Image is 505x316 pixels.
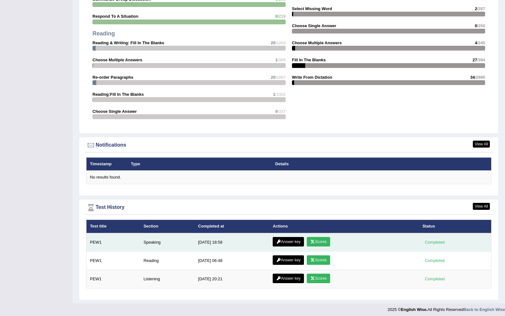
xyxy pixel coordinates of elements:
[92,92,144,97] strong: Reading:Fill In The Blanks
[473,141,490,148] a: View All
[273,237,304,246] a: Answer key
[477,23,485,28] span: /250
[477,58,485,62] span: /394
[86,233,140,252] td: PEW1
[464,307,505,312] a: Back to English Wise
[475,6,477,11] span: 2
[477,40,485,45] span: /245
[92,30,115,37] strong: Reading
[92,75,133,80] strong: Re-order Paragraphs
[273,92,275,97] span: 1
[128,157,272,171] th: Type
[292,23,336,28] strong: Choose Single Answer
[422,239,447,246] div: Completed
[275,92,286,97] span: /1302
[272,157,453,171] th: Details
[269,220,419,233] th: Actions
[86,141,491,150] div: Notifications
[292,6,332,11] strong: Select Missing Word
[275,109,277,114] span: 0
[275,58,277,62] span: 1
[278,14,286,19] span: /219
[86,203,491,212] div: Test History
[470,75,475,80] span: 34
[140,252,195,270] td: Reading
[195,233,270,252] td: [DATE] 18:58
[273,274,304,283] a: Answer key
[275,40,286,45] span: /1203
[86,220,140,233] th: Test title
[388,303,505,313] div: 2025 © All Rights Reserved
[140,220,195,233] th: Section
[140,233,195,252] td: Speaking
[473,203,490,210] a: View All
[275,75,286,80] span: /1007
[278,58,286,62] span: /305
[271,75,275,80] span: 20
[92,40,164,45] strong: Reading & Writing: Fill In The Blanks
[422,257,447,264] div: Completed
[477,6,485,11] span: /287
[292,58,326,62] strong: Fill In The Blanks
[401,307,427,312] strong: English Wise.
[140,270,195,288] td: Listening
[195,220,270,233] th: Completed at
[271,40,275,45] span: 20
[92,109,137,114] strong: Choose Single Answer
[278,109,286,114] span: /337
[195,252,270,270] td: [DATE] 06:48
[86,252,140,270] td: PEW1
[422,276,447,282] div: Completed
[292,40,342,45] strong: Choose Multiple Answers
[475,40,477,45] span: 4
[86,157,128,171] th: Timestamp
[475,23,477,28] span: 0
[307,237,330,246] a: Scores
[90,174,488,180] div: No results found.
[307,255,330,265] a: Scores
[92,58,142,62] strong: Choose Multiple Answers
[475,75,485,80] span: /2885
[273,255,304,265] a: Answer key
[92,14,138,19] strong: Respond To A Situation
[195,270,270,288] td: [DATE] 20:21
[292,75,332,80] strong: Write From Dictation
[275,14,277,19] span: 0
[472,58,477,62] span: 27
[86,270,140,288] td: PEW1
[307,274,330,283] a: Scores
[419,220,491,233] th: Status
